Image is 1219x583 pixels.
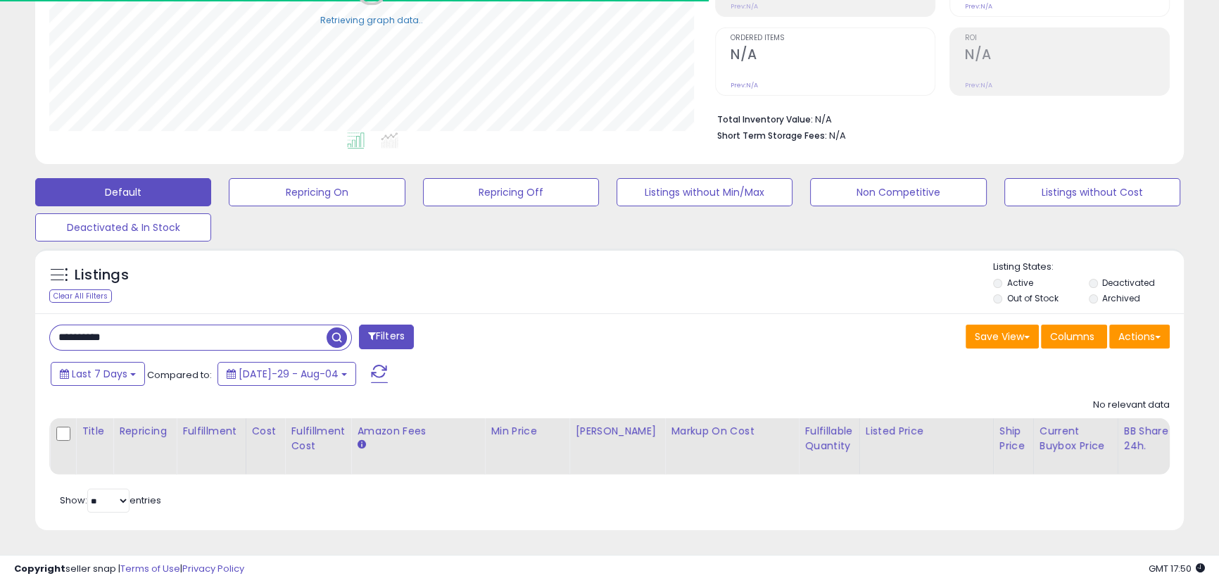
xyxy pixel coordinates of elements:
div: Min Price [491,424,563,439]
div: Title [82,424,107,439]
div: BB Share 24h. [1124,424,1175,453]
label: Deactivated [1102,277,1155,289]
button: Actions [1109,325,1170,349]
span: ROI [965,35,1169,42]
div: Ship Price [999,424,1028,453]
button: Default [35,178,211,206]
small: Prev: N/A [965,81,992,89]
h5: Listings [75,265,129,285]
th: The percentage added to the cost of goods (COGS) that forms the calculator for Min & Max prices. [665,418,799,475]
div: Listed Price [866,424,987,439]
li: N/A [717,110,1159,127]
span: 2025-08-12 17:50 GMT [1149,562,1205,575]
div: Markup on Cost [671,424,792,439]
span: Show: entries [60,494,161,507]
h2: N/A [731,46,935,65]
label: Active [1006,277,1032,289]
div: Cost [252,424,279,439]
span: N/A [829,129,846,142]
small: Prev: N/A [731,81,758,89]
a: Terms of Use [120,562,180,575]
button: Columns [1041,325,1107,349]
button: Listings without Min/Max [617,178,792,206]
small: Amazon Fees. [357,439,365,451]
button: Repricing Off [423,178,599,206]
small: Prev: N/A [731,2,758,11]
button: [DATE]-29 - Aug-04 [217,362,356,386]
div: Repricing [119,424,170,439]
button: Deactivated & In Stock [35,213,211,242]
div: Amazon Fees [357,424,479,439]
div: Fulfillment Cost [291,424,345,453]
div: seller snap | | [14,563,244,576]
button: Save View [966,325,1039,349]
h2: N/A [965,46,1169,65]
button: Listings without Cost [1004,178,1180,206]
div: No relevant data [1093,399,1170,412]
div: Current Buybox Price [1040,424,1112,453]
span: Last 7 Days [72,367,127,381]
label: Archived [1102,292,1140,304]
button: Non Competitive [810,178,986,206]
div: Clear All Filters [49,289,112,303]
button: Filters [359,325,414,349]
div: Fulfillable Quantity [804,424,853,453]
p: Listing States: [993,261,1184,274]
div: Retrieving graph data.. [320,13,423,26]
span: Columns [1050,330,1094,344]
div: Fulfillment [182,424,239,439]
strong: Copyright [14,562,65,575]
b: Short Term Storage Fees: [717,130,827,142]
span: Ordered Items [731,35,935,42]
b: Total Inventory Value: [717,113,813,125]
a: Privacy Policy [182,562,244,575]
div: [PERSON_NAME] [575,424,659,439]
label: Out of Stock [1006,292,1058,304]
button: Repricing On [229,178,405,206]
span: Compared to: [147,368,212,382]
span: [DATE]-29 - Aug-04 [239,367,339,381]
small: Prev: N/A [965,2,992,11]
button: Last 7 Days [51,362,145,386]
